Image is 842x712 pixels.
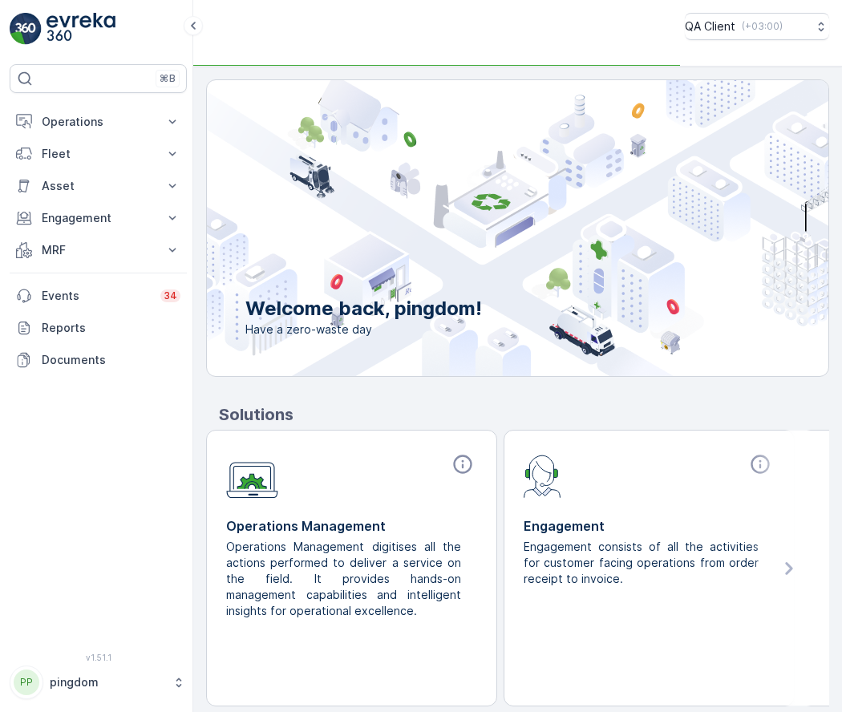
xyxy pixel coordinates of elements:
p: Operations [42,114,155,130]
button: Operations [10,106,187,138]
p: 34 [164,289,177,302]
p: Operations Management digitises all the actions performed to deliver a service on the field. It p... [226,539,464,619]
p: QA Client [685,18,735,34]
span: Have a zero-waste day [245,322,482,338]
a: Documents [10,344,187,376]
button: MRF [10,234,187,266]
p: MRF [42,242,155,258]
p: Documents [42,352,180,368]
p: Welcome back, pingdom! [245,296,482,322]
img: module-icon [226,453,278,499]
p: Operations Management [226,516,477,536]
p: Solutions [219,403,829,427]
button: Asset [10,170,187,202]
img: logo [10,13,42,45]
a: Reports [10,312,187,344]
p: pingdom [50,674,164,690]
img: logo_light-DOdMpM7g.png [47,13,115,45]
p: Engagement [524,516,775,536]
button: Fleet [10,138,187,170]
button: PPpingdom [10,665,187,699]
p: Reports [42,320,180,336]
p: Fleet [42,146,155,162]
a: Events34 [10,280,187,312]
button: QA Client(+03:00) [685,13,829,40]
span: v 1.51.1 [10,653,187,662]
p: Engagement [42,210,155,226]
p: ⌘B [160,72,176,85]
p: ( +03:00 ) [742,20,783,33]
button: Engagement [10,202,187,234]
div: PP [14,670,39,695]
p: Asset [42,178,155,194]
img: city illustration [135,80,828,376]
p: Engagement consists of all the activities for customer facing operations from order receipt to in... [524,539,762,587]
p: Events [42,288,151,304]
img: module-icon [524,453,561,498]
